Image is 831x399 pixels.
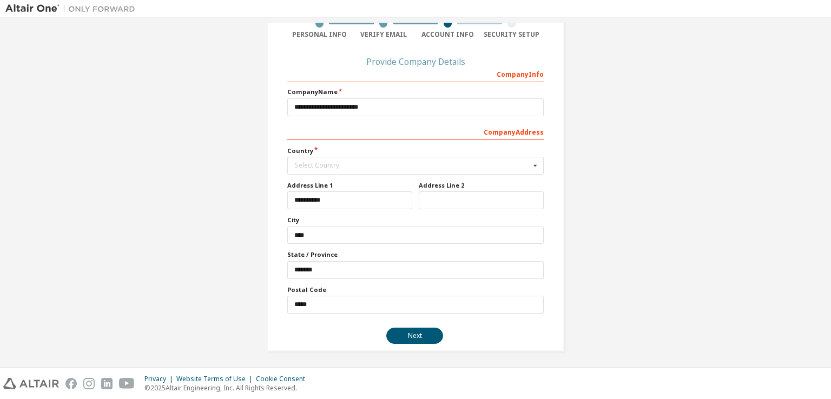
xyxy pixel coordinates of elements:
[419,181,544,190] label: Address Line 2
[287,30,352,39] div: Personal Info
[5,3,141,14] img: Altair One
[287,65,544,82] div: Company Info
[3,378,59,389] img: altair_logo.svg
[144,375,176,383] div: Privacy
[386,328,443,344] button: Next
[101,378,113,389] img: linkedin.svg
[256,375,312,383] div: Cookie Consent
[144,383,312,393] p: © 2025 Altair Engineering, Inc. All Rights Reserved.
[480,30,544,39] div: Security Setup
[287,285,544,294] label: Postal Code
[415,30,480,39] div: Account Info
[352,30,416,39] div: Verify Email
[83,378,95,389] img: instagram.svg
[287,123,544,140] div: Company Address
[176,375,256,383] div: Website Terms of Use
[287,181,412,190] label: Address Line 1
[287,147,544,155] label: Country
[119,378,135,389] img: youtube.svg
[65,378,77,389] img: facebook.svg
[295,162,530,169] div: Select Country
[287,58,544,65] div: Provide Company Details
[287,216,544,224] label: City
[287,250,544,259] label: State / Province
[287,88,544,96] label: Company Name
